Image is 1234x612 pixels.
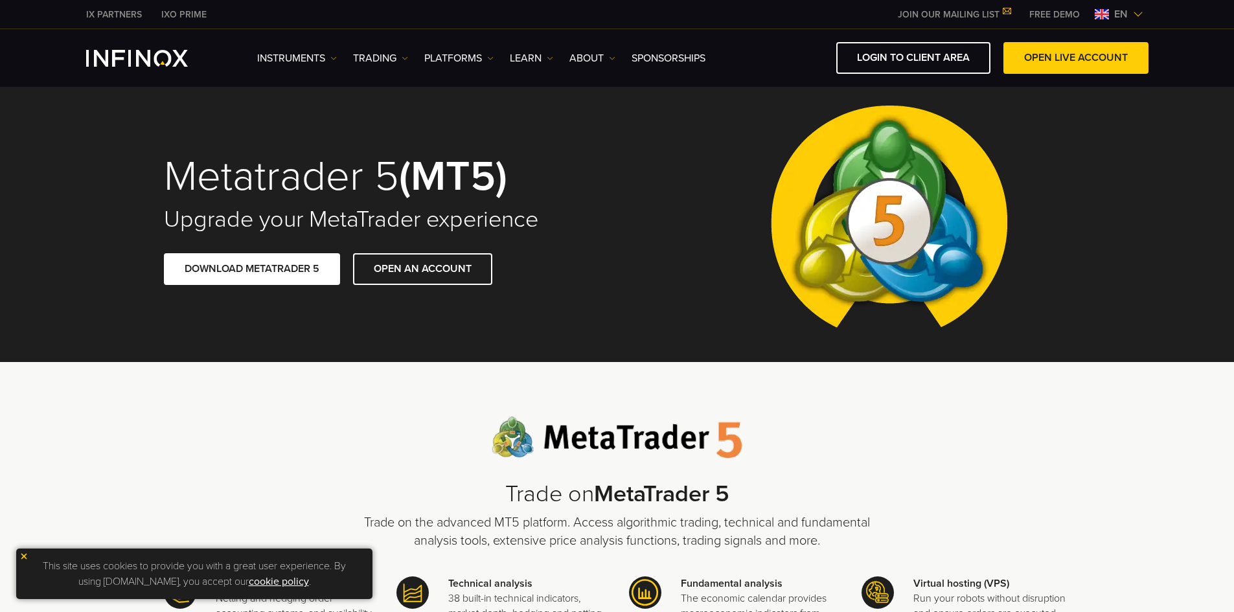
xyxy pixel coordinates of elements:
p: Trade on the advanced MT5 platform. Access algorithmic trading, technical and fundamental analysi... [358,514,876,550]
img: Meta Trader 5 logo [492,416,742,459]
img: yellow close icon [19,552,29,561]
a: OPEN LIVE ACCOUNT [1003,42,1148,74]
strong: (MT5) [399,151,507,202]
a: DOWNLOAD METATRADER 5 [164,253,340,285]
a: SPONSORSHIPS [632,51,705,66]
strong: Fundamental analysis [681,577,783,590]
a: TRADING [353,51,408,66]
a: cookie policy [249,575,309,588]
h1: Metatrader 5 [164,155,599,199]
a: LOGIN TO CLIENT AREA [836,42,990,74]
p: This site uses cookies to provide you with a great user experience. By using [DOMAIN_NAME], you a... [23,555,366,593]
h2: Trade on [358,481,876,508]
a: INFINOX [152,8,216,21]
img: Meta Trader 5 [760,78,1018,362]
a: Instruments [257,51,337,66]
strong: Technical analysis [448,577,532,590]
span: en [1109,6,1133,22]
a: JOIN OUR MAILING LIST [888,9,1020,20]
strong: Virtual hosting (VPS) [913,577,1009,590]
a: INFINOX MENU [1020,8,1090,21]
a: INFINOX [76,8,152,21]
img: Meta Trader 5 icon [396,576,429,609]
img: Meta Trader 5 icon [629,576,661,609]
a: OPEN AN ACCOUNT [353,253,492,285]
a: Learn [510,51,553,66]
strong: MetaTrader 5 [594,480,729,508]
a: PLATFORMS [424,51,494,66]
img: Meta Trader 5 icon [862,576,894,609]
h2: Upgrade your MetaTrader experience [164,205,599,234]
a: INFINOX Logo [86,50,218,67]
a: ABOUT [569,51,615,66]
